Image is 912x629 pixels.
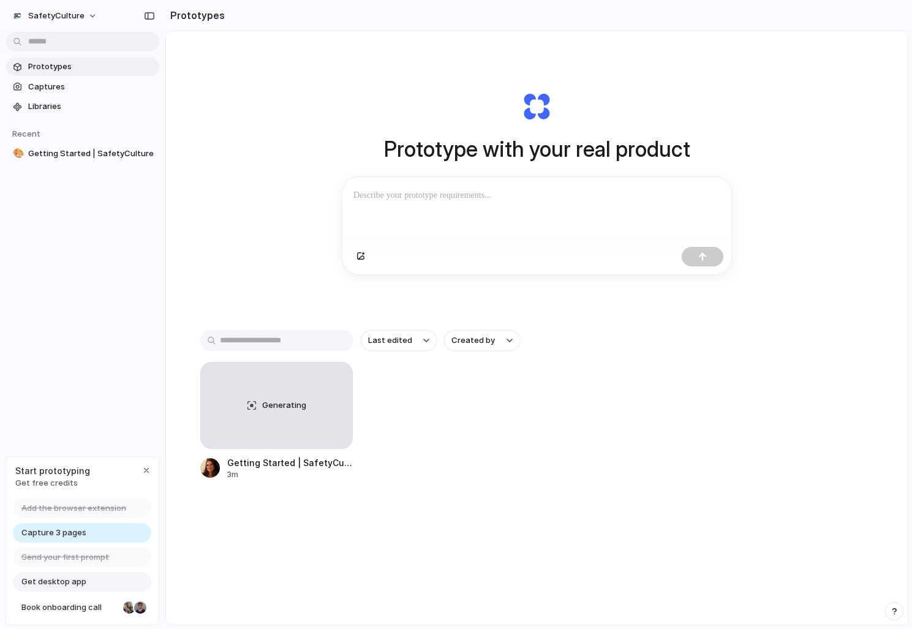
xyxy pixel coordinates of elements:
[451,334,495,347] span: Created by
[21,502,126,514] span: Add the browser extension
[165,8,225,23] h2: Prototypes
[6,58,159,76] a: Prototypes
[6,145,159,163] a: 🎨Getting Started | SafetyCulture
[21,527,86,539] span: Capture 3 pages
[368,334,412,347] span: Last edited
[227,469,353,480] div: 3m
[361,330,437,351] button: Last edited
[262,399,306,412] span: Generating
[12,129,40,138] span: Recent
[21,551,109,563] span: Send your first prompt
[28,61,154,73] span: Prototypes
[6,78,159,96] a: Captures
[28,81,154,93] span: Captures
[11,148,23,160] button: 🎨
[200,362,353,480] a: GeneratingGetting Started | SafetyCulture3m
[6,6,104,26] button: SafetyCulture
[227,456,353,469] div: Getting Started | SafetyCulture
[6,97,159,116] a: Libraries
[384,133,690,165] h1: Prototype with your real product
[122,600,137,615] div: Nicole Kubica
[13,146,21,160] div: 🎨
[444,330,520,351] button: Created by
[21,601,118,614] span: Book onboarding call
[28,10,85,22] span: SafetyCulture
[15,477,90,489] span: Get free credits
[21,576,86,588] span: Get desktop app
[133,600,148,615] div: Christian Iacullo
[28,100,154,113] span: Libraries
[13,598,151,617] a: Book onboarding call
[15,464,90,477] span: Start prototyping
[28,148,154,160] span: Getting Started | SafetyCulture
[13,572,151,592] a: Get desktop app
